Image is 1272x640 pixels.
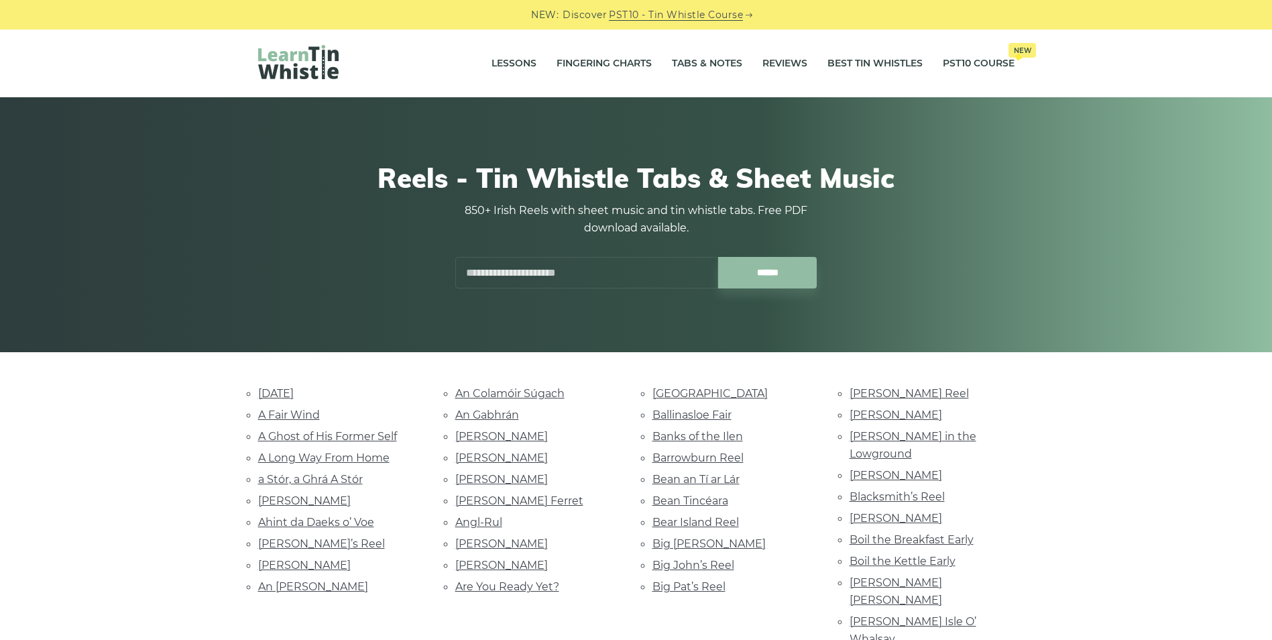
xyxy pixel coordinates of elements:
a: A Long Way From Home [258,451,390,464]
a: Best Tin Whistles [827,47,923,81]
a: Big John’s Reel [652,559,734,572]
a: Blacksmith’s Reel [850,490,945,503]
a: Ahint da Daeks o’ Voe [258,516,374,529]
a: An [PERSON_NAME] [258,580,368,593]
a: [PERSON_NAME] Ferret [455,494,583,507]
a: Reviews [762,47,807,81]
a: [PERSON_NAME] [850,469,942,482]
a: [PERSON_NAME] [258,494,351,507]
a: A Ghost of His Former Self [258,430,397,443]
a: Big [PERSON_NAME] [652,537,766,550]
a: Boil the Kettle Early [850,555,956,568]
a: [PERSON_NAME] [258,559,351,572]
a: Bean Tincéara [652,494,728,507]
span: New [1008,43,1036,58]
a: Are You Ready Yet? [455,580,559,593]
a: Barrowburn Reel [652,451,744,464]
a: [PERSON_NAME] [850,512,942,525]
a: [DATE] [258,387,294,400]
a: [PERSON_NAME] [PERSON_NAME] [850,576,942,606]
h1: Reels - Tin Whistle Tabs & Sheet Music [258,162,1015,194]
p: 850+ Irish Reels with sheet music and tin whistle tabs. Free PDF download available. [455,202,817,237]
a: Bear Island Reel [652,516,739,529]
a: Fingering Charts [557,47,652,81]
a: A Fair Wind [258,409,320,421]
a: [PERSON_NAME] [455,473,548,486]
a: Tabs & Notes [672,47,742,81]
a: An Gabhrán [455,409,519,421]
a: [PERSON_NAME] in the Lowground [850,430,976,460]
a: [GEOGRAPHIC_DATA] [652,387,768,400]
a: Big Pat’s Reel [652,580,726,593]
a: [PERSON_NAME]’s Reel [258,537,385,550]
a: Bean an Tí ar Lár [652,473,740,486]
img: LearnTinWhistle.com [258,45,339,79]
a: An Colamóir Súgach [455,387,565,400]
a: [PERSON_NAME] [455,559,548,572]
a: Angl-Rul [455,516,502,529]
a: Boil the Breakfast Early [850,533,974,546]
a: [PERSON_NAME] Reel [850,387,969,400]
a: Banks of the Ilen [652,430,743,443]
a: a Stór, a Ghrá A Stór [258,473,363,486]
a: [PERSON_NAME] [455,430,548,443]
a: [PERSON_NAME] [455,537,548,550]
a: [PERSON_NAME] [850,409,942,421]
a: Lessons [492,47,536,81]
a: [PERSON_NAME] [455,451,548,464]
a: PST10 CourseNew [943,47,1015,81]
a: Ballinasloe Fair [652,409,732,421]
